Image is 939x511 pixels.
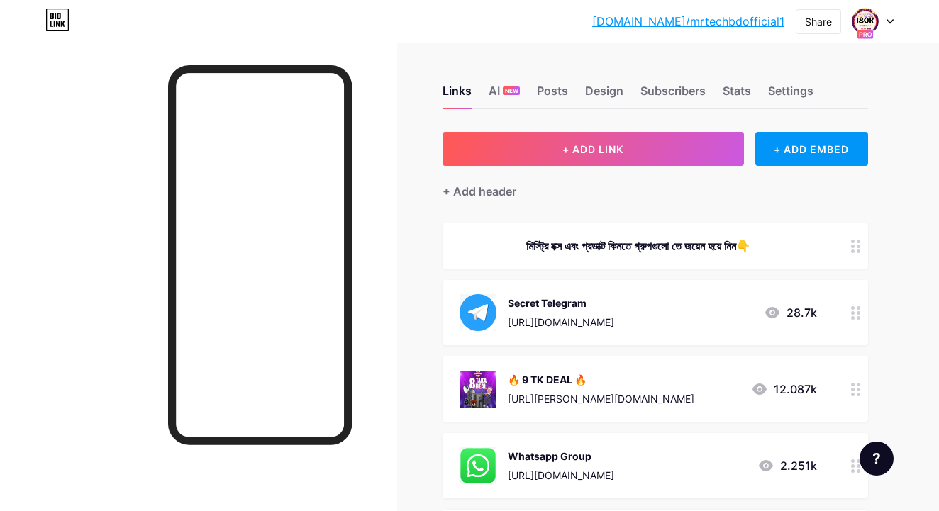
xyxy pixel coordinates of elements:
div: Share [805,14,832,29]
div: Settings [768,82,813,108]
div: Secret Telegram [508,296,614,310]
div: Subscribers [640,82,706,108]
a: [DOMAIN_NAME]/mrtechbdofficial1 [592,13,784,30]
div: 12.087k [751,381,817,398]
img: mrtechbdofficial [852,8,879,35]
img: Whatsapp Group [460,447,496,484]
button: + ADD LINK [443,132,744,166]
div: [URL][DOMAIN_NAME] [508,315,614,330]
div: মিস্ট্রি বক্স এবং প্রডাক্ট কিনতে গ্রুপগুলো তে জয়েন হয়ে নিন👇 [460,237,817,254]
div: Links [443,82,472,108]
div: [URL][PERSON_NAME][DOMAIN_NAME] [508,391,694,406]
div: 28.7k [764,304,817,321]
span: + ADD LINK [562,143,623,155]
div: 2.251k [757,457,817,474]
div: Stats [723,82,751,108]
div: Posts [537,82,568,108]
div: Design [585,82,623,108]
img: Secret Telegram [460,294,496,331]
div: Whatsapp Group [508,449,614,464]
div: AI [489,82,520,108]
div: [URL][DOMAIN_NAME] [508,468,614,483]
img: 🔥 9 TK DEAL 🔥 [460,371,496,408]
div: + ADD EMBED [755,132,868,166]
div: 🔥 9 TK DEAL 🔥 [508,372,694,387]
div: + Add header [443,183,516,200]
span: NEW [505,86,518,95]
